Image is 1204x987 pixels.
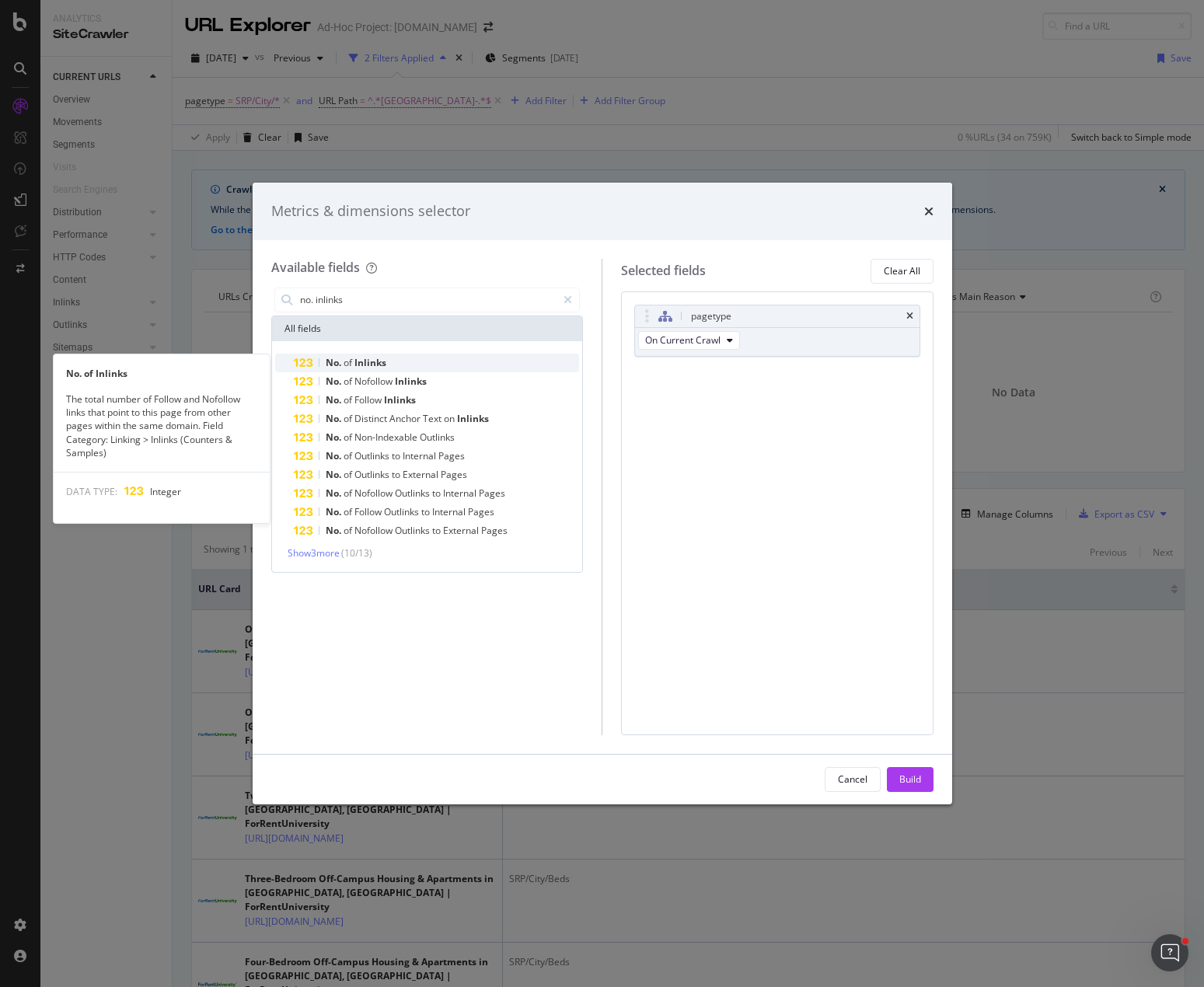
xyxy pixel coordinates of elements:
[1151,934,1188,971] iframe: Intercom live chat
[838,773,867,786] div: Cancel
[481,524,508,537] span: Pages
[621,262,706,280] div: Selected fields
[341,546,372,560] span: ( 10 / 13 )
[468,505,494,518] span: Pages
[253,183,952,804] div: modal
[326,393,344,406] span: No.
[344,356,354,369] span: of
[423,412,444,425] span: Text
[354,449,392,462] span: Outlinks
[645,333,721,347] span: On Current Crawl
[421,505,432,518] span: to
[389,412,423,425] span: Anchor
[924,201,934,221] div: times
[326,356,344,369] span: No.
[326,487,344,500] span: No.
[326,524,344,537] span: No.
[403,449,438,462] span: Internal
[344,487,354,500] span: of
[354,375,395,388] span: Nofollow
[443,524,481,537] span: External
[395,487,432,500] span: Outlinks
[438,449,465,462] span: Pages
[443,487,479,500] span: Internal
[432,487,443,500] span: to
[326,375,344,388] span: No.
[54,392,270,459] div: The total number of Follow and Nofollow links that point to this page from other pages within the...
[887,767,934,792] button: Build
[354,393,384,406] span: Follow
[479,487,505,500] span: Pages
[638,331,740,350] button: On Current Crawl
[899,773,921,786] div: Build
[272,316,583,341] div: All fields
[691,309,731,324] div: pagetype
[344,468,354,481] span: of
[344,375,354,388] span: of
[344,393,354,406] span: of
[354,487,395,500] span: Nofollow
[906,312,913,321] div: times
[326,412,344,425] span: No.
[395,524,432,537] span: Outlinks
[444,412,457,425] span: on
[432,524,443,537] span: to
[420,431,455,444] span: Outlinks
[384,505,421,518] span: Outlinks
[432,505,468,518] span: Internal
[354,412,389,425] span: Distinct
[634,305,920,357] div: pagetypetimesOn Current Crawl
[344,505,354,518] span: of
[384,393,416,406] span: Inlinks
[344,524,354,537] span: of
[403,468,441,481] span: External
[392,468,403,481] span: to
[344,431,354,444] span: of
[354,431,420,444] span: Non-Indexable
[271,201,470,221] div: Metrics & dimensions selector
[354,468,392,481] span: Outlinks
[288,546,340,560] span: Show 3 more
[354,505,384,518] span: Follow
[344,412,354,425] span: of
[884,264,920,277] div: Clear All
[457,412,489,425] span: Inlinks
[326,468,344,481] span: No.
[326,431,344,444] span: No.
[441,468,467,481] span: Pages
[392,449,403,462] span: to
[271,259,360,276] div: Available fields
[326,449,344,462] span: No.
[395,375,427,388] span: Inlinks
[344,449,354,462] span: of
[825,767,881,792] button: Cancel
[326,505,344,518] span: No.
[354,356,386,369] span: Inlinks
[54,367,270,380] div: No. of Inlinks
[298,288,557,312] input: Search by field name
[871,259,934,284] button: Clear All
[354,524,395,537] span: Nofollow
